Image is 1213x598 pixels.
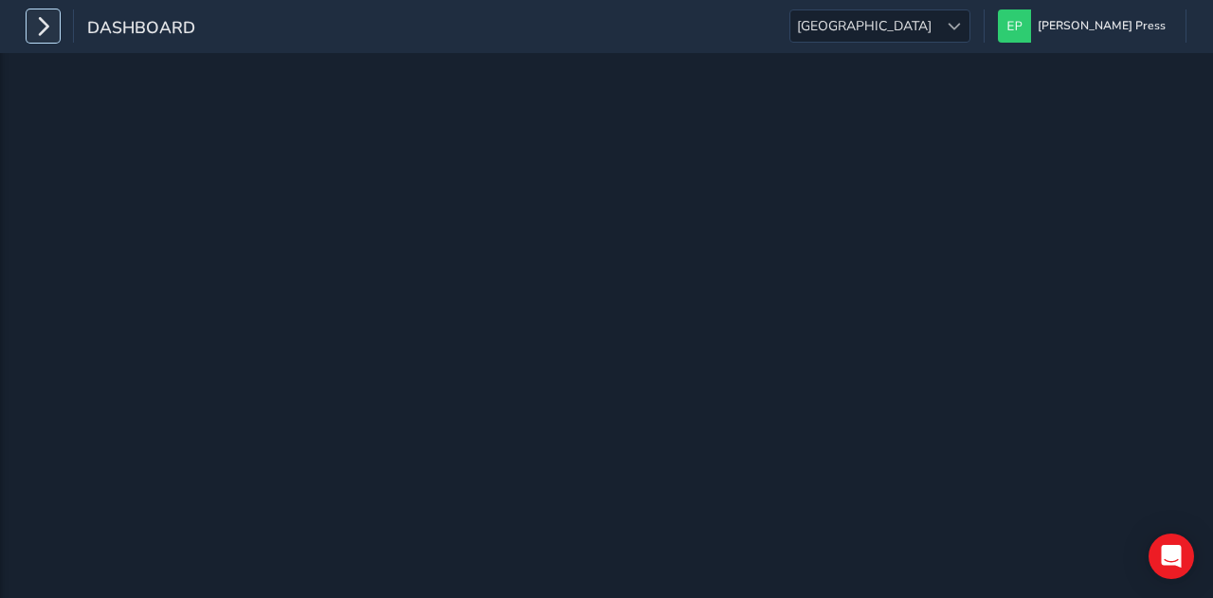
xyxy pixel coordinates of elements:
[1149,534,1194,579] div: Open Intercom Messenger
[87,16,195,43] span: dashboard
[1038,9,1166,43] span: [PERSON_NAME] Press
[998,9,1172,43] button: [PERSON_NAME] Press
[998,9,1031,43] img: diamond-layout
[790,10,938,42] span: [GEOGRAPHIC_DATA]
